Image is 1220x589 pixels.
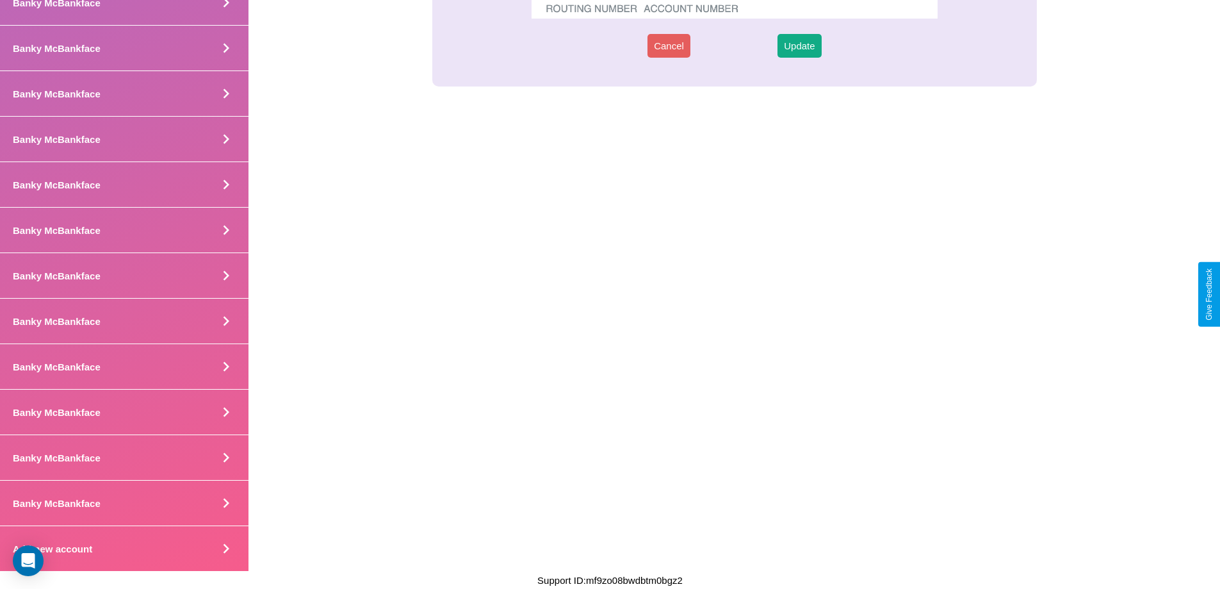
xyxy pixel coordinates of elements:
h4: Banky McBankface [13,452,101,463]
h4: Banky McBankface [13,225,101,236]
h4: Banky McBankface [13,361,101,372]
h4: Add new account [13,543,92,554]
div: Give Feedback [1205,269,1214,320]
h4: Banky McBankface [13,43,101,54]
h4: Banky McBankface [13,498,101,509]
h4: Banky McBankface [13,316,101,327]
h4: Banky McBankface [13,407,101,418]
h4: Banky McBankface [13,270,101,281]
h4: Banky McBankface [13,88,101,99]
div: Open Intercom Messenger [13,545,44,576]
h4: Banky McBankface [13,179,101,190]
button: Update [777,34,821,58]
p: Support ID: mf9zo08bwdbtm0bgz2 [537,572,683,589]
h4: Banky McBankface [13,134,101,145]
button: Cancel [647,34,690,58]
